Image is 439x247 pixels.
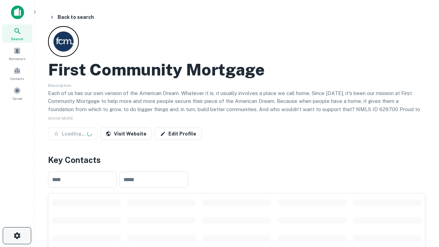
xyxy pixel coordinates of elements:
h4: Key Contacts [48,154,425,166]
a: Search [2,24,32,43]
span: SHOW MORE [48,116,73,121]
a: Visit Website [100,128,152,140]
span: Contacts [10,76,24,81]
p: Each of us has our own version of the American Dream. Whatever it is, it usually involves a place... [48,89,425,121]
a: Saved [2,84,32,103]
a: Edit Profile [155,128,202,140]
a: Contacts [2,64,32,83]
h2: First Community Mortgage [48,60,265,80]
iframe: Chat Widget [405,170,439,203]
a: Borrowers [2,44,32,63]
img: capitalize-icon.png [11,5,24,19]
span: Borrowers [9,56,25,61]
span: Search [11,36,23,42]
button: Back to search [47,11,97,23]
span: Description [48,83,71,88]
span: Saved [12,96,22,101]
